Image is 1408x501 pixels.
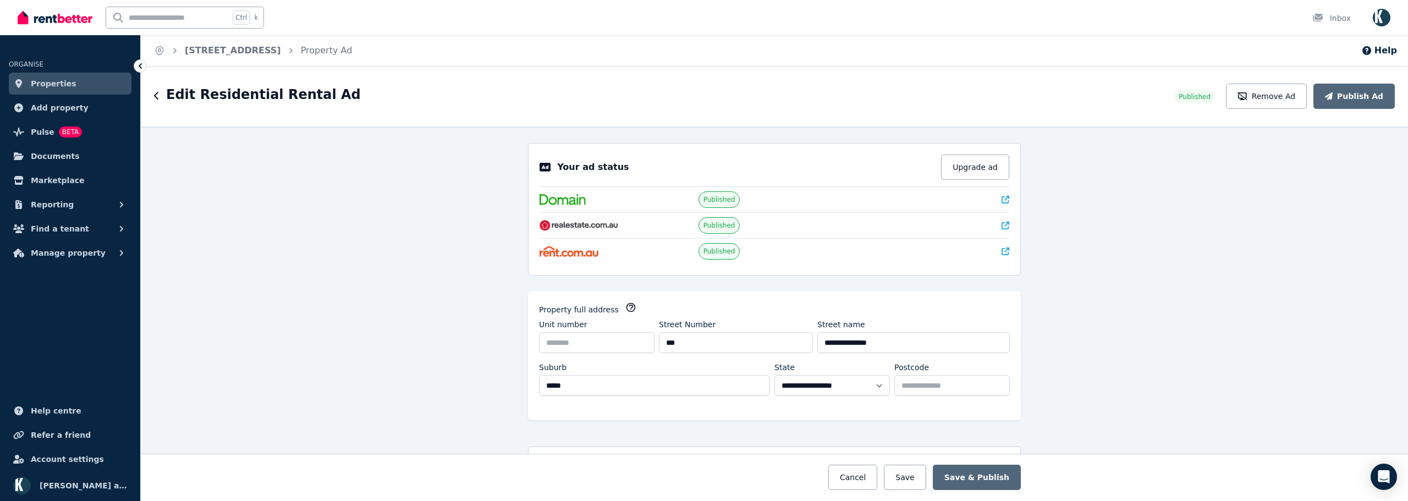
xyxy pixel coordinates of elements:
[31,150,80,163] span: Documents
[31,404,81,417] span: Help centre
[59,126,82,137] span: BETA
[254,13,258,22] span: k
[9,121,131,143] a: PulseBETA
[1373,9,1390,26] img: Omid Ferdowsian as trustee for The Ferdowsian Trust
[540,246,598,257] img: Rent.com.au
[233,10,250,25] span: Ctrl
[301,45,353,56] a: Property Ad
[703,195,735,204] span: Published
[9,218,131,240] button: Find a tenant
[1313,84,1395,109] button: Publish Ad
[703,247,735,256] span: Published
[13,477,31,494] img: Omid Ferdowsian as trustee for The Ferdowsian Trust
[31,428,91,442] span: Refer a friend
[31,246,106,260] span: Manage property
[1226,84,1307,109] button: Remove Ad
[9,448,131,470] a: Account settings
[31,125,54,139] span: Pulse
[166,86,361,103] h1: Edit Residential Rental Ad
[9,169,131,191] a: Marketplace
[828,465,877,490] button: Cancel
[539,319,587,330] label: Unit number
[9,424,131,446] a: Refer a friend
[9,73,131,95] a: Properties
[18,9,92,26] img: RentBetter
[9,400,131,422] a: Help centre
[941,155,1009,180] button: Upgrade ad
[31,77,76,90] span: Properties
[9,145,131,167] a: Documents
[141,35,365,66] nav: Breadcrumb
[40,479,127,492] span: [PERSON_NAME] as trustee for The Ferdowsian Trust
[557,161,629,174] p: Your ad status
[31,222,89,235] span: Find a tenant
[1371,464,1397,490] div: Open Intercom Messenger
[540,220,618,231] img: RealEstate.com.au
[659,319,716,330] label: Street Number
[9,60,43,68] span: ORGANISE
[31,198,74,211] span: Reporting
[933,465,1021,490] button: Save & Publish
[539,304,619,315] label: Property full address
[1361,44,1397,57] button: Help
[540,194,586,205] img: Domain.com.au
[9,242,131,264] button: Manage property
[31,453,104,466] span: Account settings
[185,45,281,56] a: [STREET_ADDRESS]
[31,174,84,187] span: Marketplace
[817,319,865,330] label: Street name
[31,101,89,114] span: Add property
[703,221,735,230] span: Published
[1312,13,1351,24] div: Inbox
[9,194,131,216] button: Reporting
[1179,92,1211,101] span: Published
[9,97,131,119] a: Add property
[774,362,795,373] label: State
[884,465,926,490] button: Save
[894,362,929,373] label: Postcode
[539,362,566,373] label: Suburb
